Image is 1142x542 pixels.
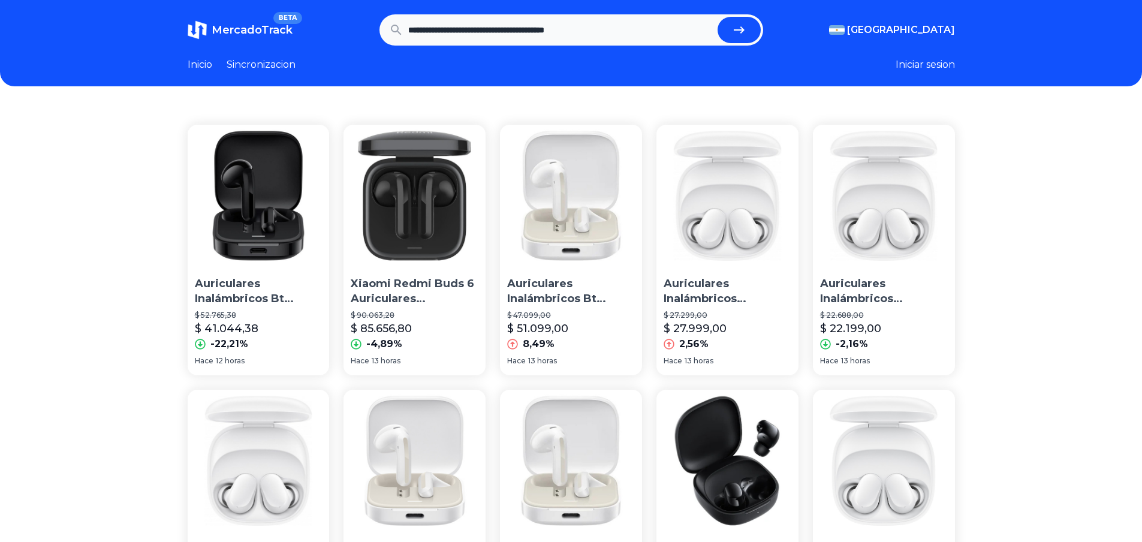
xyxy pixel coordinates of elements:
[188,125,330,267] img: Auriculares Inalámbricos Bt Xiaomi Redmi Buds 6 Active
[656,390,799,532] img: Auriculares Inalambricos Bluetooth Xiaomi Redmi Buds 6 Play
[188,58,212,72] a: Inicio
[273,12,302,24] span: BETA
[664,276,791,306] p: Auriculares Inalámbricos Bluetooth Xiaomi Redmi Buds 6 Play Color [PERSON_NAME]
[366,337,402,351] p: -4,89%
[841,356,870,366] span: 13 horas
[343,125,486,375] a: Xiaomi Redmi Buds 6 Auriculares Inalámbricos Activos 54, DeXiaomi Redmi Buds 6 Auriculares Inalám...
[896,58,955,72] button: Iniciar sesion
[188,125,330,375] a: Auriculares Inalámbricos Bt Xiaomi Redmi Buds 6 ActiveAuriculares Inalámbricos Bt Xiaomi Redmi Bu...
[664,356,682,366] span: Hace
[343,125,486,267] img: Xiaomi Redmi Buds 6 Auriculares Inalámbricos Activos 54, De
[656,125,799,267] img: Auriculares Inalámbricos Bluetooth Xiaomi Redmi Buds 6 Play Color Blanco
[685,356,713,366] span: 13 horas
[188,390,330,532] img: Auriculares Inalámbricos Bluetooth Xiaomi Redmi Buds 6 Play
[227,58,296,72] a: Sincronizacion
[216,356,245,366] span: 12 horas
[656,125,799,375] a: Auriculares Inalámbricos Bluetooth Xiaomi Redmi Buds 6 Play Color BlancoAuriculares Inalámbricos ...
[829,23,955,37] button: [GEOGRAPHIC_DATA]
[847,23,955,37] span: [GEOGRAPHIC_DATA]
[679,337,709,351] p: 2,56%
[188,20,207,40] img: MercadoTrack
[507,276,635,306] p: Auriculares Inalámbricos Bt Xiaomi Redmi Buds 6 Active Color [PERSON_NAME]
[507,356,526,366] span: Hace
[528,356,557,366] span: 13 horas
[372,356,400,366] span: 13 horas
[195,320,258,337] p: $ 41.044,38
[813,125,955,267] img: Auriculares Inalámbricos Bluetooth Xiaomi Redmi Buds 6 Play Color Blanco
[813,390,955,532] img: Auriculares Xiaomi Redmi Buds 6 Play In-ear Inalámbrico
[507,311,635,320] p: $ 47.099,00
[829,25,845,35] img: Argentina
[820,276,948,306] p: Auriculares Inalámbricos Bluetooth Xiaomi Redmi Buds 6 Play Color [PERSON_NAME]
[664,311,791,320] p: $ 27.299,00
[813,125,955,375] a: Auriculares Inalámbricos Bluetooth Xiaomi Redmi Buds 6 Play Color BlancoAuriculares Inalámbricos ...
[351,311,478,320] p: $ 90.063,28
[500,390,642,532] img: Auriculares Inalámbricos Bt Xiaomi Redmi Buds 6 Active Color Blanco
[195,276,323,306] p: Auriculares Inalámbricos Bt Xiaomi Redmi Buds 6 Active
[210,337,248,351] p: -22,21%
[351,356,369,366] span: Hace
[836,337,868,351] p: -2,16%
[500,125,642,375] a: Auriculares Inalámbricos Bt Xiaomi Redmi Buds 6 Active Color BlancoAuriculares Inalámbricos Bt Xi...
[195,356,213,366] span: Hace
[523,337,555,351] p: 8,49%
[351,320,412,337] p: $ 85.656,80
[195,311,323,320] p: $ 52.765,38
[188,20,293,40] a: MercadoTrackBETA
[820,356,839,366] span: Hace
[507,320,568,337] p: $ 51.099,00
[351,276,478,306] p: Xiaomi Redmi Buds 6 Auriculares Inalámbricos Activos 54, De
[820,311,948,320] p: $ 22.688,00
[820,320,881,337] p: $ 22.199,00
[500,125,642,267] img: Auriculares Inalámbricos Bt Xiaomi Redmi Buds 6 Active Color Blanco
[212,23,293,37] span: MercadoTrack
[343,390,486,532] img: Auriculares Inalámbricos Xiaomi Redmi Buds 6 Active White Re
[664,320,727,337] p: $ 27.999,00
